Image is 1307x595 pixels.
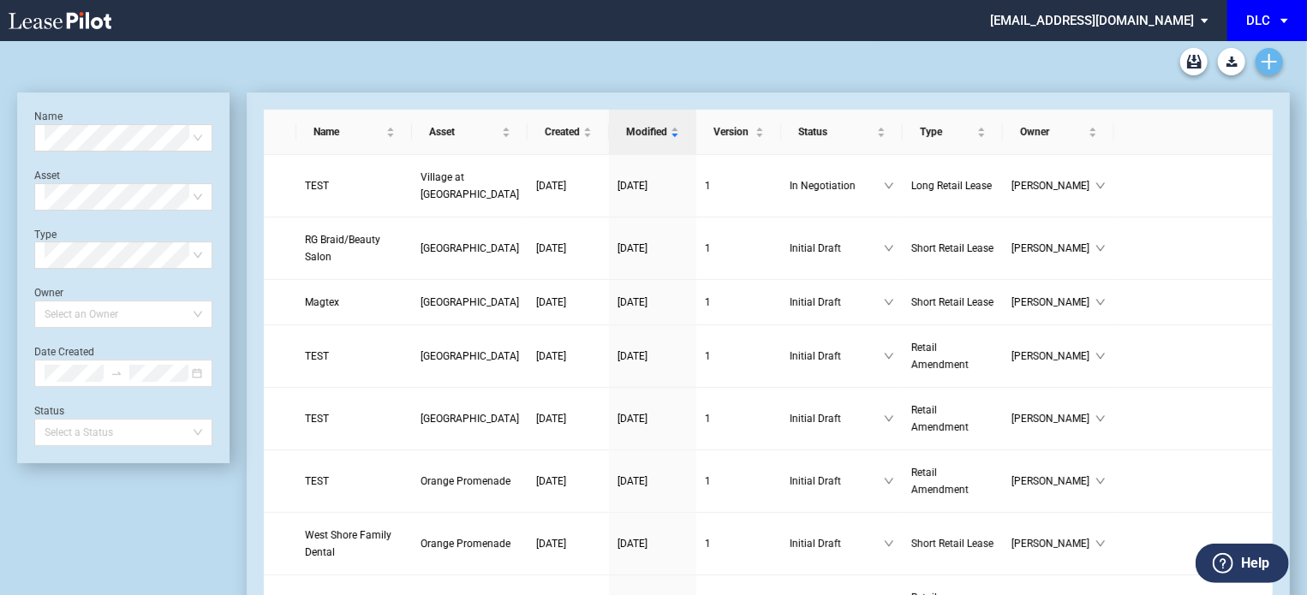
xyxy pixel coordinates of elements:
a: Short Retail Lease [911,535,994,552]
span: [DATE] [618,242,648,254]
th: Asset [412,110,528,155]
a: RG Braid/Beauty Salon [305,231,403,265]
span: Initial Draft [790,240,884,257]
a: 1 [705,410,773,427]
a: Long Retail Lease [911,177,994,194]
label: Owner [34,287,63,299]
span: 1 [705,242,711,254]
a: Retail Amendment [911,339,994,373]
span: 1 [705,350,711,362]
span: [PERSON_NAME] [1012,348,1095,365]
button: Download Blank Form [1218,48,1245,75]
span: 1 [705,180,711,192]
label: Name [34,110,63,122]
a: [DATE] [618,177,688,194]
a: TEST [305,473,403,490]
span: [DATE] [618,538,648,550]
span: Modified [626,123,667,140]
span: [DATE] [536,350,566,362]
span: to [110,367,122,379]
a: Retail Amendment [911,402,994,436]
span: [PERSON_NAME] [1012,473,1095,490]
span: down [1095,297,1106,307]
span: down [1095,476,1106,486]
span: College Plaza [421,413,519,425]
span: down [884,414,894,424]
span: down [884,351,894,361]
span: Initial Draft [790,535,884,552]
span: down [1095,538,1106,549]
span: down [1095,351,1106,361]
span: Owner [1020,123,1085,140]
span: TEST [305,475,329,487]
span: [DATE] [618,296,648,308]
a: 1 [705,177,773,194]
span: Retail Amendment [911,342,969,371]
a: [DATE] [618,473,688,490]
label: Status [34,405,64,417]
span: Initial Draft [790,410,884,427]
span: [PERSON_NAME] [1012,240,1095,257]
a: [DATE] [536,177,600,194]
span: down [1095,181,1106,191]
a: Orange Promenade [421,535,519,552]
span: [DATE] [618,475,648,487]
a: West Shore Family Dental [305,527,403,561]
span: Initial Draft [790,473,884,490]
span: Long Retail Lease [911,180,992,192]
span: [DATE] [536,538,566,550]
span: [DATE] [618,350,648,362]
a: [GEOGRAPHIC_DATA] [421,410,519,427]
span: Orange Promenade [421,538,510,550]
span: TEST [305,180,329,192]
th: Name [296,110,412,155]
a: TEST [305,177,403,194]
a: Orange Promenade [421,473,519,490]
span: [PERSON_NAME] [1012,535,1095,552]
span: Orange Promenade [421,475,510,487]
a: Short Retail Lease [911,294,994,311]
div: DLC [1246,13,1270,28]
a: TEST [305,348,403,365]
span: TEST [305,413,329,425]
span: Magtex [305,296,339,308]
span: Asset [429,123,498,140]
span: 1 [705,475,711,487]
a: [DATE] [618,348,688,365]
span: [PERSON_NAME] [1012,410,1095,427]
span: Short Retail Lease [911,296,994,308]
span: [DATE] [618,180,648,192]
span: RG Braid/Beauty Salon [305,234,380,263]
a: Archive [1180,48,1208,75]
span: Wood Ridge Plaza [421,296,519,308]
span: down [884,538,894,549]
a: Short Retail Lease [911,240,994,257]
span: [DATE] [618,413,648,425]
a: 1 [705,535,773,552]
span: down [884,476,894,486]
span: swap-right [110,367,122,379]
a: [DATE] [618,410,688,427]
span: In Negotiation [790,177,884,194]
a: Village at [GEOGRAPHIC_DATA] [421,169,519,203]
a: [GEOGRAPHIC_DATA] [421,240,519,257]
span: [DATE] [536,475,566,487]
span: down [884,297,894,307]
a: [GEOGRAPHIC_DATA] [421,294,519,311]
span: Short Retail Lease [911,538,994,550]
span: [DATE] [536,242,566,254]
th: Owner [1003,110,1114,155]
span: 1 [705,538,711,550]
span: Initial Draft [790,294,884,311]
span: [PERSON_NAME] [1012,294,1095,311]
th: Version [696,110,781,155]
span: Name [313,123,383,140]
span: Initial Draft [790,348,884,365]
a: [DATE] [536,240,600,257]
span: [DATE] [536,180,566,192]
span: Created [545,123,580,140]
span: Status [798,123,874,140]
label: Date Created [34,346,94,358]
a: 1 [705,473,773,490]
a: TEST [305,410,403,427]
